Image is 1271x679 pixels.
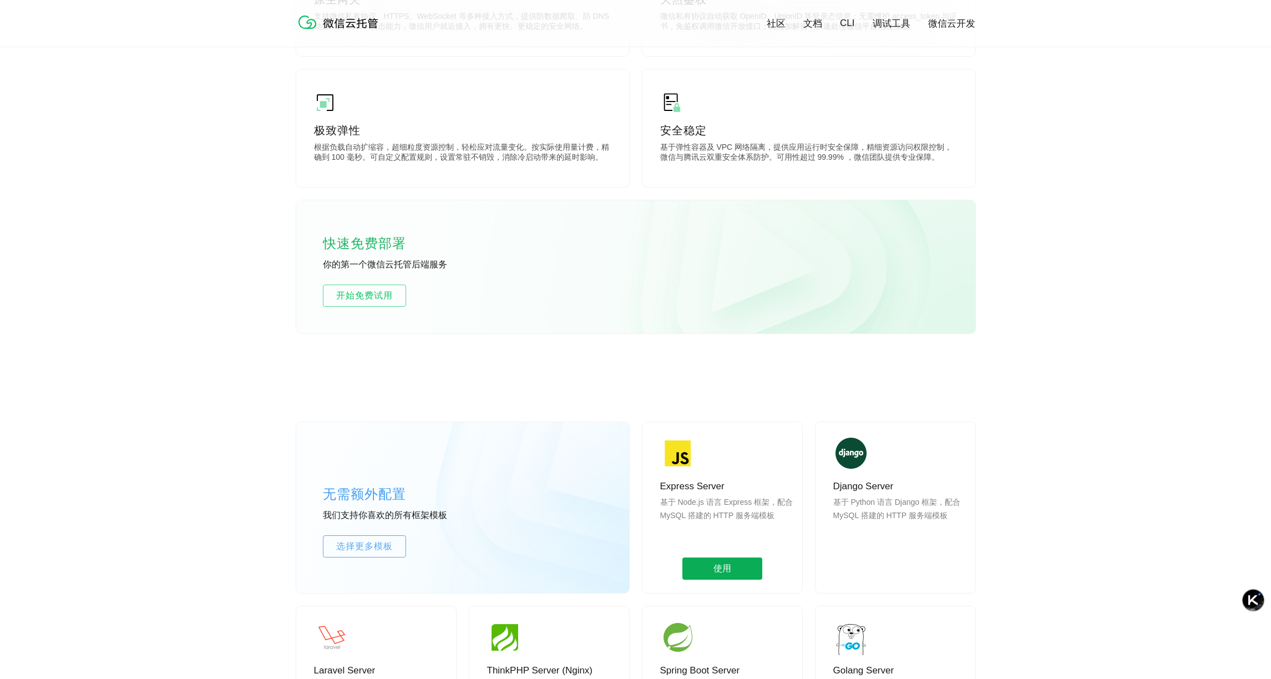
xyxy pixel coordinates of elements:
p: 安全稳定 [660,123,958,138]
p: 基于 Python 语言 Django 框架，配合 MySQL 搭建的 HTTP 服务端模板 [833,495,966,549]
a: 微信云托管 [296,26,385,35]
a: 微信云开发 [928,17,975,30]
span: 选择更多模板 [323,540,406,553]
p: 你的第一个微信云托管后端服务 [323,259,489,271]
a: 社区 [767,17,786,30]
p: 无需额外配置 [323,483,489,505]
p: ThinkPHP Server (Nginx) [487,664,620,677]
p: Django Server [833,480,966,493]
span: 使用 [682,558,762,580]
p: Express Server [660,480,793,493]
p: 根据负载自动扩缩容，超细粒度资源控制，轻松应对流量变化。按实际使用量计费，精确到 100 毫秒。可自定义配置规则，设置常驻不销毁，消除冷启动带来的延时影响。 [314,143,611,165]
a: 文档 [803,17,822,30]
p: 基于 Node.js 语言 Express 框架，配合 MySQL 搭建的 HTTP 服务端模板 [660,495,793,549]
span: 开始免费试用 [323,289,406,302]
p: 快速免费部署 [323,232,434,255]
a: 调试工具 [873,17,910,30]
p: Golang Server [833,664,966,677]
p: 我们支持你喜欢的所有框架模板 [323,510,489,522]
p: 基于弹性容器及 VPC 网络隔离，提供应用运行时安全保障，精细资源访问权限控制，微信与腾讯云双重安全体系防护。可用性超过 99.99% ，微信团队提供专业保障。 [660,143,958,165]
p: Spring Boot Server [660,664,793,677]
p: 极致弹性 [314,123,611,138]
p: Laravel Server [314,664,447,677]
img: 微信云托管 [296,11,385,33]
a: CLI [840,18,854,29]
